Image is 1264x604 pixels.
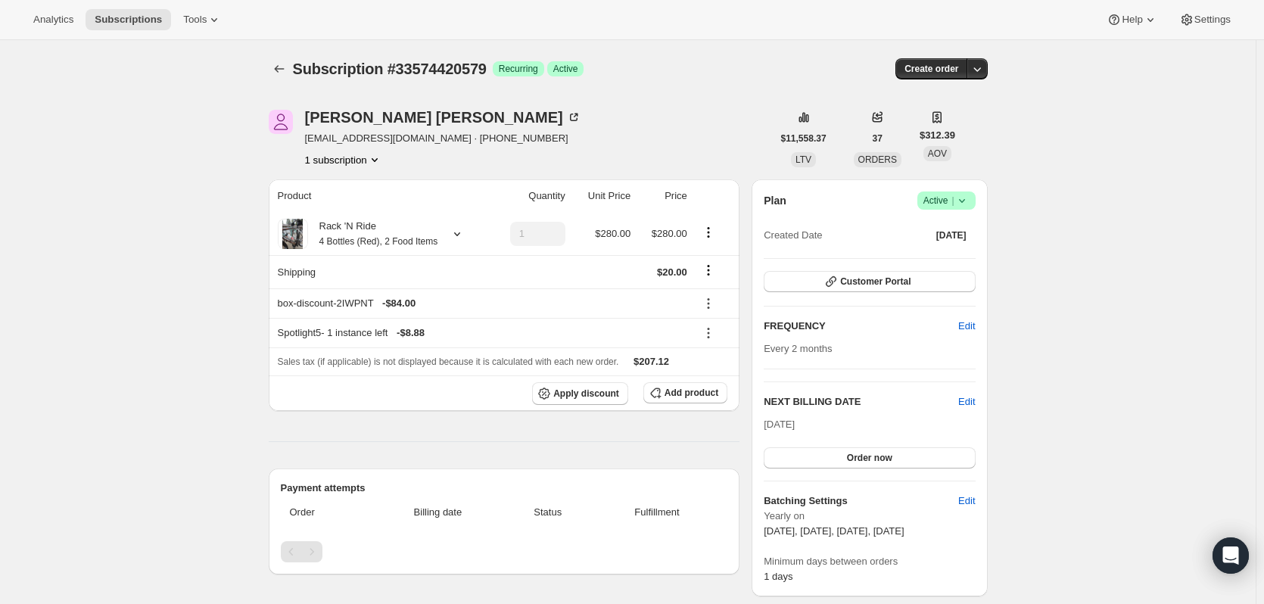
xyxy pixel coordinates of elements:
span: Minimum days between orders [764,554,975,569]
button: Edit [958,394,975,409]
span: - $84.00 [382,296,416,311]
span: Settings [1194,14,1231,26]
th: Unit Price [570,179,635,213]
span: Alan Phelps [269,110,293,134]
span: Add product [665,387,718,399]
span: Fulfillment [596,505,718,520]
th: Product [269,179,489,213]
button: [DATE] [927,225,976,246]
span: Customer Portal [840,276,911,288]
span: Apply discount [553,388,619,400]
button: Create order [895,58,967,79]
button: Edit [949,314,984,338]
button: Subscriptions [86,9,171,30]
span: Help [1122,14,1142,26]
small: 4 Bottles (Red), 2 Food Items [319,236,438,247]
h6: Batching Settings [764,493,958,509]
button: Tools [174,9,231,30]
button: Settings [1170,9,1240,30]
span: Subscription #33574420579 [293,61,487,77]
span: Billing date [375,505,500,520]
span: [EMAIL_ADDRESS][DOMAIN_NAME] · [PHONE_NUMBER] [305,131,581,146]
button: Customer Portal [764,271,975,292]
span: Active [923,193,970,208]
button: Help [1097,9,1166,30]
span: $20.00 [657,266,687,278]
button: Apply discount [532,382,628,405]
div: box-discount-2IWPNT [278,296,687,311]
span: | [951,195,954,207]
button: Add product [643,382,727,403]
span: 37 [873,132,883,145]
button: 37 [864,128,892,149]
th: Order [281,496,372,529]
button: Edit [949,489,984,513]
span: $11,558.37 [781,132,827,145]
span: $312.39 [920,128,955,143]
button: Shipping actions [696,262,721,279]
th: Shipping [269,255,489,288]
span: Subscriptions [95,14,162,26]
span: [DATE] [936,229,967,241]
span: Tools [183,14,207,26]
span: $280.00 [652,228,687,239]
h2: Payment attempts [281,481,728,496]
span: AOV [928,148,947,159]
button: Subscriptions [269,58,290,79]
button: $11,558.37 [772,128,836,149]
span: 1 days [764,571,792,582]
div: [PERSON_NAME] [PERSON_NAME] [305,110,581,125]
button: Order now [764,447,975,469]
span: LTV [795,154,811,165]
h2: FREQUENCY [764,319,958,334]
span: ORDERS [858,154,897,165]
span: Create order [904,63,958,75]
button: Product actions [305,152,382,167]
span: Status [509,505,587,520]
th: Quantity [488,179,570,213]
span: - $8.88 [397,325,425,341]
h2: Plan [764,193,786,208]
nav: Pagination [281,541,728,562]
span: [DATE], [DATE], [DATE], [DATE] [764,525,904,537]
button: Product actions [696,224,721,241]
th: Price [635,179,692,213]
span: $280.00 [595,228,630,239]
span: Yearly on [764,509,975,524]
span: Edit [958,319,975,334]
div: Rack 'N Ride [308,219,438,249]
span: Every 2 months [764,343,832,354]
span: Order now [847,452,892,464]
span: Edit [958,493,975,509]
span: Active [553,63,578,75]
h2: NEXT BILLING DATE [764,394,958,409]
div: Spotlight5 - 1 instance left [278,325,687,341]
span: Created Date [764,228,822,243]
button: Analytics [24,9,83,30]
span: Sales tax (if applicable) is not displayed because it is calculated with each new order. [278,356,619,367]
div: Open Intercom Messenger [1213,537,1249,574]
span: [DATE] [764,419,795,430]
span: Analytics [33,14,73,26]
span: $207.12 [634,356,669,367]
span: Recurring [499,63,538,75]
